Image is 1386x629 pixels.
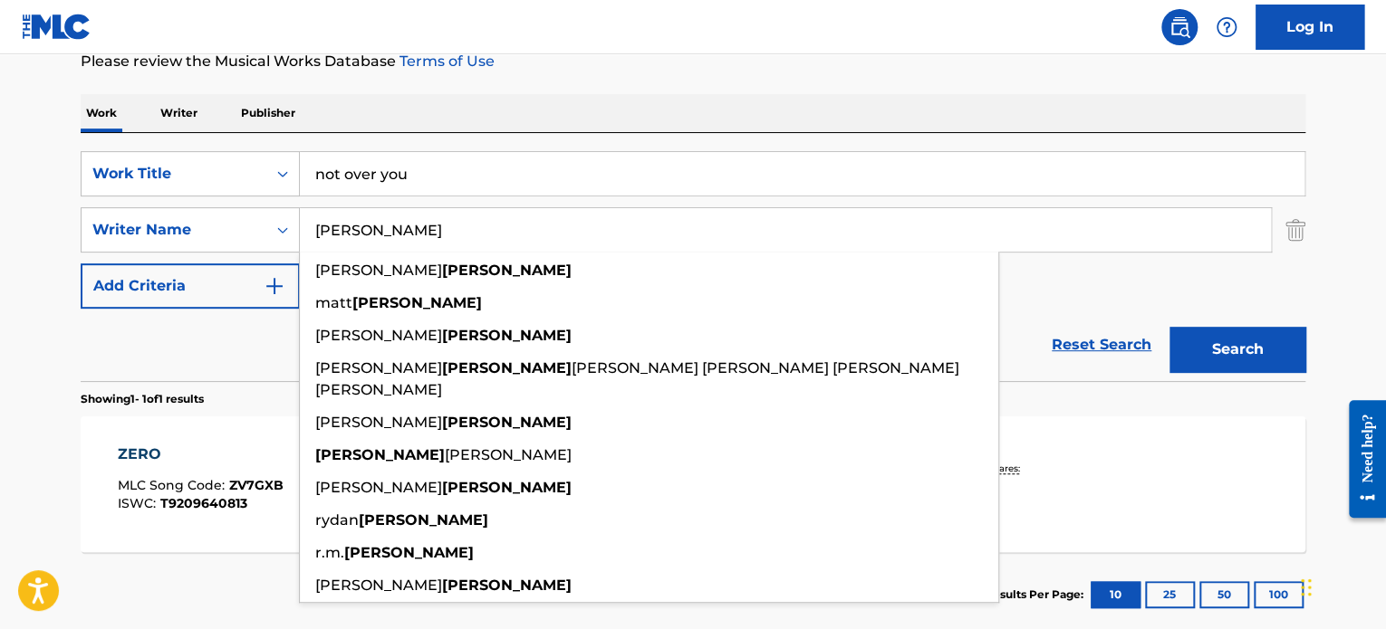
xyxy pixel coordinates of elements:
[81,94,122,132] p: Work
[81,151,1305,381] form: Search Form
[396,52,495,70] a: Terms of Use
[315,511,359,529] span: rydan
[81,51,1305,72] p: Please review the Musical Works Database
[118,495,160,511] span: ISWC :
[92,163,255,185] div: Work Title
[1295,542,1386,629] iframe: Chat Widget
[1254,581,1304,608] button: 100
[1145,581,1195,608] button: 25
[315,262,442,279] span: [PERSON_NAME]
[315,359,442,376] span: [PERSON_NAME]
[264,275,285,297] img: 9d2ae6d4665cec9f34b9.svg
[315,294,352,311] span: matt
[118,443,284,465] div: ZERO
[985,586,1088,603] p: Results Per Page:
[1208,9,1245,45] div: Help
[352,294,482,311] strong: [PERSON_NAME]
[344,544,474,561] strong: [PERSON_NAME]
[442,359,572,376] strong: [PERSON_NAME]
[315,414,442,431] span: [PERSON_NAME]
[1216,16,1237,38] img: help
[1091,581,1141,608] button: 10
[236,94,301,132] p: Publisher
[442,479,572,496] strong: [PERSON_NAME]
[442,414,572,431] strong: [PERSON_NAME]
[315,446,445,463] strong: [PERSON_NAME]
[359,511,488,529] strong: [PERSON_NAME]
[442,262,572,279] strong: [PERSON_NAME]
[1256,5,1364,50] a: Log In
[315,479,442,496] span: [PERSON_NAME]
[1285,207,1305,253] img: Delete Criterion
[81,391,204,407] p: Showing 1 - 1 of 1 results
[155,94,203,132] p: Writer
[315,359,959,398] span: [PERSON_NAME] [PERSON_NAME] [PERSON_NAME] [PERSON_NAME]
[1199,581,1249,608] button: 50
[160,495,247,511] span: T9209640813
[1043,325,1160,365] a: Reset Search
[442,327,572,344] strong: [PERSON_NAME]
[1301,560,1312,615] div: Drag
[1161,9,1198,45] a: Public Search
[1169,327,1305,372] button: Search
[442,577,572,594] strong: [PERSON_NAME]
[315,327,442,344] span: [PERSON_NAME]
[1169,16,1190,38] img: search
[1335,386,1386,532] iframe: Resource Center
[81,416,1305,552] a: ZEROMLC Song Code:ZV7GXBISWC:T9209640813Writers (3)[PERSON_NAME] [PERSON_NAME], [PERSON_NAME] [PE...
[22,14,91,40] img: MLC Logo
[315,544,344,561] span: r.m.
[315,577,442,594] span: [PERSON_NAME]
[118,477,229,493] span: MLC Song Code :
[81,263,300,309] button: Add Criteria
[229,477,284,493] span: ZV7GXB
[445,446,572,463] span: [PERSON_NAME]
[92,219,255,241] div: Writer Name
